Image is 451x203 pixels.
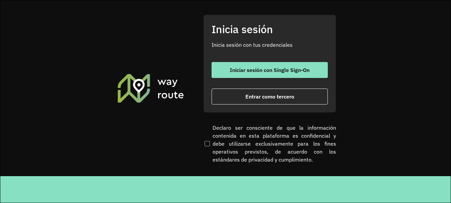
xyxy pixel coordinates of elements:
img: Planificador de rutas de AmbevTech [117,73,185,103]
font: Iniciar sesión con Single Sign-On [230,67,310,73]
button: Botón [212,62,328,78]
h2: Inicia sesión [212,23,328,35]
p: Inicia sesión con tus credenciales [212,41,328,49]
font: Declaro ser consciente de que la información contenida en esta plataforma es confidencial y debe ... [213,124,336,164]
font: Entrar como tercero [245,93,294,100]
button: Botón [212,89,328,104]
